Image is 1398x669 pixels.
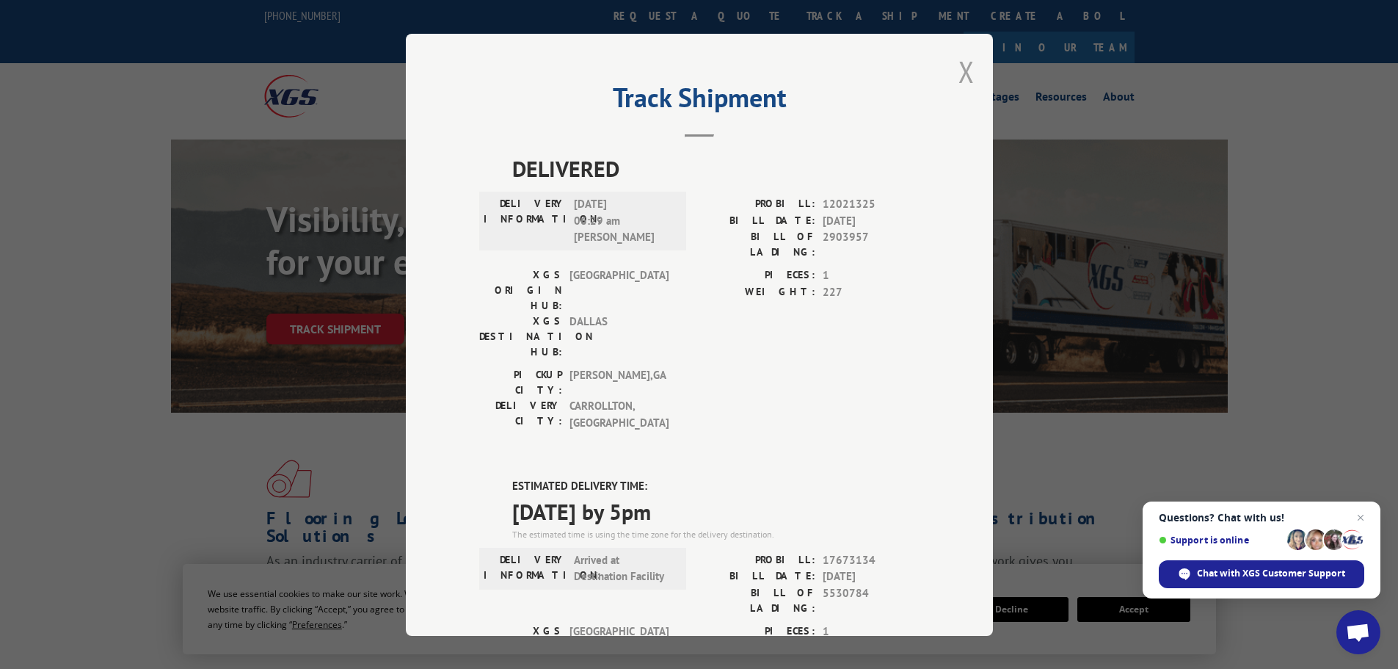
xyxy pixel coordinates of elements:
h2: Track Shipment [479,87,920,115]
label: BILL DATE: [699,568,815,585]
span: [DATE] 06:29 am [PERSON_NAME] [574,196,673,246]
span: 1 [823,623,920,640]
span: DALLAS [569,314,669,360]
label: PIECES: [699,623,815,640]
span: CARROLLTON , [GEOGRAPHIC_DATA] [569,398,669,431]
div: Chat with XGS Customer Support [1159,560,1364,588]
span: 5530784 [823,585,920,615]
span: Support is online [1159,535,1282,546]
span: Questions? Chat with us! [1159,512,1364,524]
label: DELIVERY INFORMATION: [484,196,567,246]
label: BILL OF LADING: [699,229,815,260]
div: Open chat [1336,610,1380,654]
label: PICKUP CITY: [479,367,562,398]
span: 2903957 [823,229,920,260]
span: [GEOGRAPHIC_DATA] [569,623,669,669]
span: DELIVERED [512,152,920,185]
label: ESTIMATED DELIVERY TIME: [512,478,920,495]
label: WEIGHT: [699,283,815,300]
label: XGS ORIGIN HUB: [479,267,562,314]
label: PROBILL: [699,196,815,213]
label: DELIVERY CITY: [479,398,562,431]
span: [GEOGRAPHIC_DATA] [569,267,669,314]
label: BILL OF LADING: [699,585,815,615]
span: 227 [823,283,920,300]
label: PIECES: [699,267,815,284]
span: Close chat [1352,509,1369,527]
label: PROBILL: [699,552,815,568]
label: XGS DESTINATION HUB: [479,314,562,360]
span: 1 [823,267,920,284]
span: [DATE] [823,212,920,229]
button: Close modal [958,52,975,91]
span: [DATE] by 5pm [512,494,920,527]
span: [DATE] [823,568,920,585]
span: Arrived at Destination Facility [574,552,673,585]
span: 12021325 [823,196,920,213]
span: [PERSON_NAME] , GA [569,367,669,398]
label: DELIVERY INFORMATION: [484,552,567,585]
span: 17673134 [823,552,920,568]
label: XGS ORIGIN HUB: [479,623,562,669]
div: The estimated time is using the time zone for the delivery destination. [512,527,920,540]
label: BILL DATE: [699,212,815,229]
span: Chat with XGS Customer Support [1197,567,1345,580]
